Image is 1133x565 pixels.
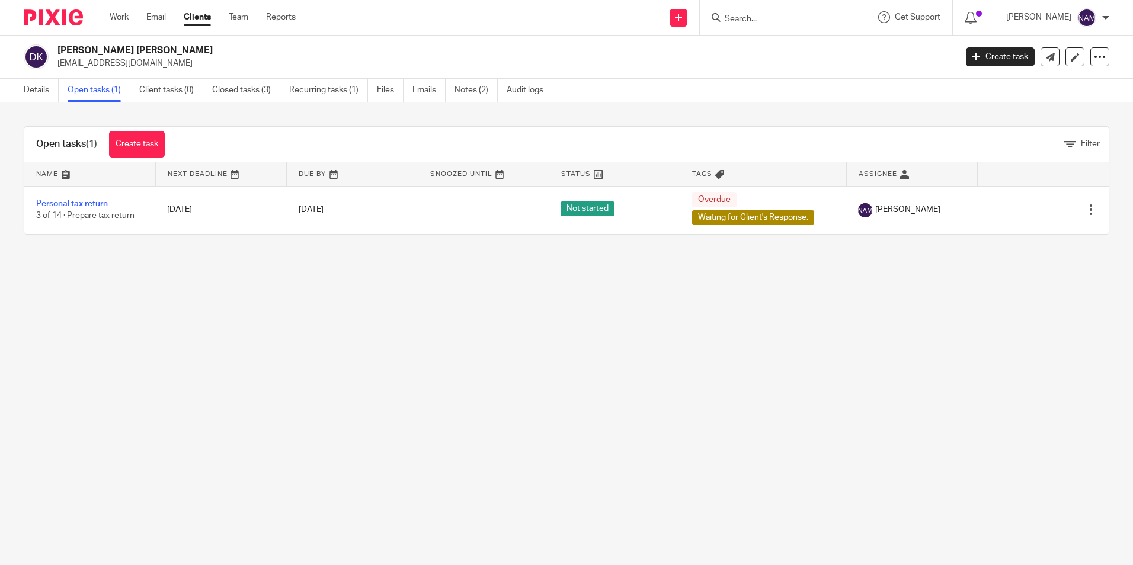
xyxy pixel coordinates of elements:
td: [DATE] [155,186,286,234]
span: 3 of 14 · Prepare tax return [36,212,135,220]
p: [EMAIL_ADDRESS][DOMAIN_NAME] [57,57,948,69]
a: Notes (2) [455,79,498,102]
a: Client tasks (0) [139,79,203,102]
span: Tags [692,171,712,177]
a: Team [229,11,248,23]
a: Email [146,11,166,23]
a: Clients [184,11,211,23]
span: [DATE] [299,206,324,214]
span: Overdue [692,192,737,207]
span: Get Support [895,13,940,21]
input: Search [724,14,830,25]
span: Waiting for Client's Response. [692,210,814,225]
span: Snoozed Until [430,171,492,177]
span: [PERSON_NAME] [875,204,940,216]
img: svg%3E [24,44,49,69]
p: [PERSON_NAME] [1006,11,1071,23]
a: Personal tax return [36,200,108,208]
a: Create task [109,131,165,158]
span: Status [561,171,591,177]
span: (1) [86,139,97,149]
h1: Open tasks [36,138,97,150]
h2: [PERSON_NAME] [PERSON_NAME] [57,44,770,57]
img: Pixie [24,9,83,25]
span: Filter [1081,140,1100,148]
a: Reports [266,11,296,23]
img: svg%3E [1077,8,1096,27]
img: svg%3E [858,203,872,217]
a: Recurring tasks (1) [289,79,368,102]
a: Emails [412,79,446,102]
a: Closed tasks (3) [212,79,280,102]
a: Work [110,11,129,23]
a: Open tasks (1) [68,79,130,102]
a: Audit logs [507,79,552,102]
a: Files [377,79,404,102]
a: Create task [966,47,1035,66]
span: Not started [561,201,614,216]
a: Details [24,79,59,102]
